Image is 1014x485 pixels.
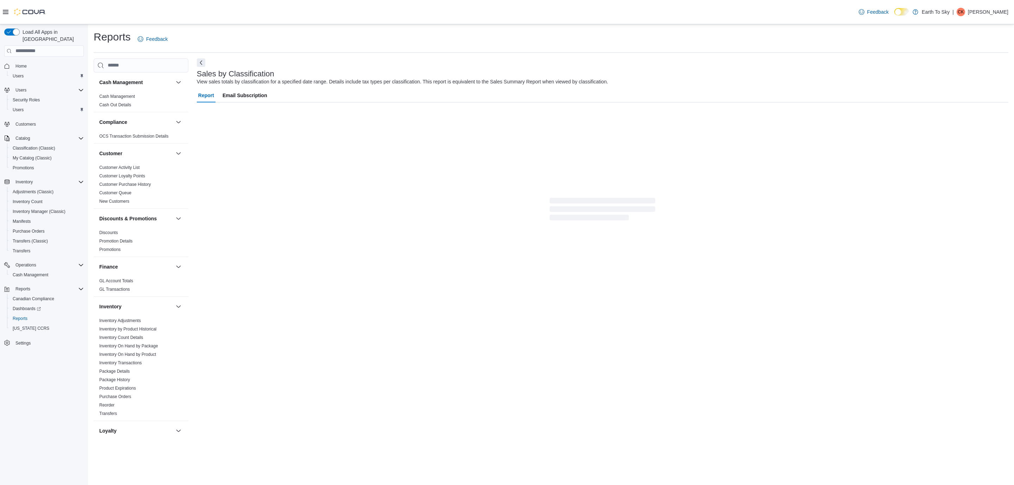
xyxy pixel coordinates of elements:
[135,32,170,46] a: Feedback
[10,271,51,279] a: Cash Management
[13,228,45,234] span: Purchase Orders
[13,338,84,347] span: Settings
[1,177,87,187] button: Inventory
[7,216,87,226] button: Manifests
[13,261,84,269] span: Operations
[99,238,133,244] span: Promotion Details
[99,102,131,107] a: Cash Out Details
[13,155,52,161] span: My Catalog (Classic)
[99,318,141,323] a: Inventory Adjustments
[7,105,87,115] button: Users
[13,219,31,224] span: Manifests
[99,133,169,139] span: OCS Transaction Submission Details
[15,121,36,127] span: Customers
[99,173,145,179] span: Customer Loyalty Points
[7,323,87,333] button: [US_STATE] CCRS
[10,227,48,235] a: Purchase Orders
[174,118,183,126] button: Compliance
[174,427,183,435] button: Loyalty
[99,303,173,310] button: Inventory
[10,188,84,196] span: Adjustments (Classic)
[99,377,130,382] a: Package History
[99,165,140,170] a: Customer Activity List
[99,403,114,408] a: Reorder
[15,63,27,69] span: Home
[99,239,133,244] a: Promotion Details
[94,132,188,143] div: Compliance
[13,238,48,244] span: Transfers (Classic)
[99,287,130,292] a: GL Transactions
[99,335,143,340] a: Inventory Count Details
[99,263,118,270] h3: Finance
[13,209,65,214] span: Inventory Manager (Classic)
[99,369,130,374] a: Package Details
[13,86,29,94] button: Users
[10,72,84,80] span: Users
[10,207,84,216] span: Inventory Manager (Classic)
[99,215,173,222] button: Discounts & Promotions
[99,190,131,195] a: Customer Queue
[15,87,26,93] span: Users
[952,8,954,16] p: |
[197,58,205,67] button: Next
[7,314,87,323] button: Reports
[10,304,84,313] span: Dashboards
[1,133,87,143] button: Catalog
[7,236,87,246] button: Transfers (Classic)
[1,119,87,129] button: Customers
[894,15,895,16] span: Dark Mode
[174,78,183,87] button: Cash Management
[99,119,173,126] button: Compliance
[867,8,889,15] span: Feedback
[14,8,46,15] img: Cova
[174,302,183,311] button: Inventory
[7,95,87,105] button: Security Roles
[13,97,40,103] span: Security Roles
[13,120,39,128] a: Customers
[13,306,41,311] span: Dashboards
[99,427,117,434] h3: Loyalty
[10,237,84,245] span: Transfers (Classic)
[99,199,129,204] a: New Customers
[13,107,24,113] span: Users
[10,217,84,226] span: Manifests
[94,163,188,208] div: Customer
[174,149,183,158] button: Customer
[922,8,950,16] p: Earth To Sky
[13,248,30,254] span: Transfers
[99,230,118,235] span: Discounts
[10,188,56,196] a: Adjustments (Classic)
[13,261,39,269] button: Operations
[10,72,26,80] a: Users
[10,324,84,333] span: Washington CCRS
[99,327,157,332] a: Inventory by Product Historical
[13,165,34,171] span: Promotions
[7,197,87,207] button: Inventory Count
[99,352,156,357] a: Inventory On Hand by Product
[10,96,84,104] span: Security Roles
[198,88,214,102] span: Report
[1,284,87,294] button: Reports
[856,5,891,19] a: Feedback
[13,339,33,347] a: Settings
[10,247,33,255] a: Transfers
[99,182,151,187] a: Customer Purchase History
[99,79,143,86] h3: Cash Management
[99,278,133,283] a: GL Account Totals
[99,385,136,391] span: Product Expirations
[99,134,169,139] a: OCS Transaction Submission Details
[94,228,188,257] div: Discounts & Promotions
[10,164,84,172] span: Promotions
[10,96,43,104] a: Security Roles
[99,360,142,366] span: Inventory Transactions
[99,377,130,383] span: Package History
[99,190,131,196] span: Customer Queue
[94,30,131,44] h1: Reports
[13,178,84,186] span: Inventory
[1,260,87,270] button: Operations
[99,215,157,222] h3: Discounts & Promotions
[99,402,114,408] span: Reorder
